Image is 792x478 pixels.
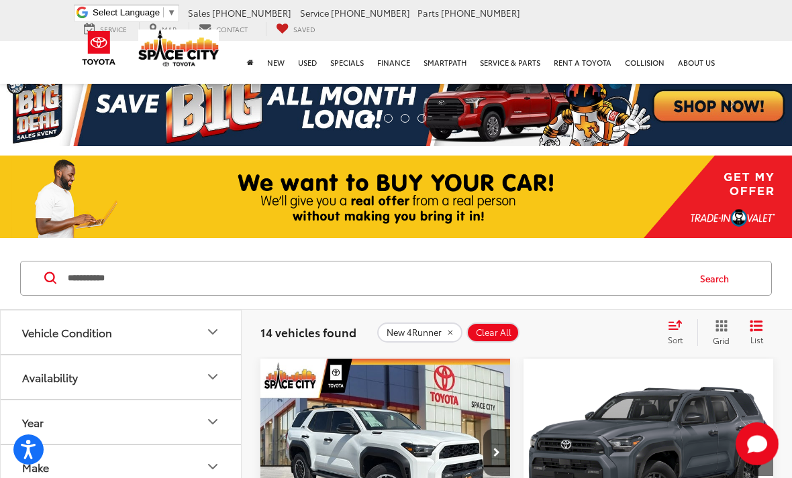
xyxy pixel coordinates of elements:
[260,324,356,340] span: 14 vehicles found
[687,261,748,295] button: Search
[22,461,49,473] div: Make
[668,334,683,345] span: Sort
[93,7,160,17] span: Select Language
[266,22,326,36] a: My Saved Vehicles
[547,41,618,84] a: Rent a Toyota
[188,7,210,19] span: Sales
[466,322,519,343] button: Clear All
[22,416,44,428] div: Year
[167,7,176,17] span: ▼
[212,7,291,19] span: [PHONE_NUMBER]
[139,22,187,36] a: Map
[100,24,127,34] span: Service
[138,29,219,66] img: Space City Toyota
[740,319,773,346] button: List View
[324,41,370,84] a: Specials
[387,327,442,338] span: New 4Runner
[74,26,124,70] img: Toyota
[260,41,291,84] a: New
[441,7,520,19] span: [PHONE_NUMBER]
[163,7,164,17] span: ​
[205,414,221,430] div: Year
[671,41,722,84] a: About Us
[216,24,248,34] span: Contact
[736,422,779,465] svg: Start Chat
[370,41,417,84] a: Finance
[189,22,258,36] a: Contact
[750,334,763,345] span: List
[417,7,439,19] span: Parts
[736,422,779,465] button: Toggle Chat Window
[713,335,730,346] span: Grid
[162,24,177,34] span: Map
[661,319,697,346] button: Select sort value
[697,319,740,346] button: Grid View
[473,41,547,84] a: Service & Parts
[240,41,260,84] a: Home
[205,369,221,385] div: Availability
[205,459,221,475] div: Make
[377,322,462,343] button: remove New%204Runner
[22,326,112,339] div: Vehicle Condition
[74,22,137,36] a: Service
[1,355,242,399] button: AvailabilityAvailability
[476,327,511,338] span: Clear All
[66,262,687,294] input: Search by Make, Model, or Keyword
[1,310,242,354] button: Vehicle ConditionVehicle Condition
[22,371,78,383] div: Availability
[331,7,410,19] span: [PHONE_NUMBER]
[618,41,671,84] a: Collision
[293,24,315,34] span: Saved
[93,7,176,17] a: Select Language​
[205,324,221,340] div: Vehicle Condition
[300,7,329,19] span: Service
[417,41,473,84] a: SmartPath
[483,429,510,476] button: Next image
[1,400,242,444] button: YearYear
[291,41,324,84] a: Used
